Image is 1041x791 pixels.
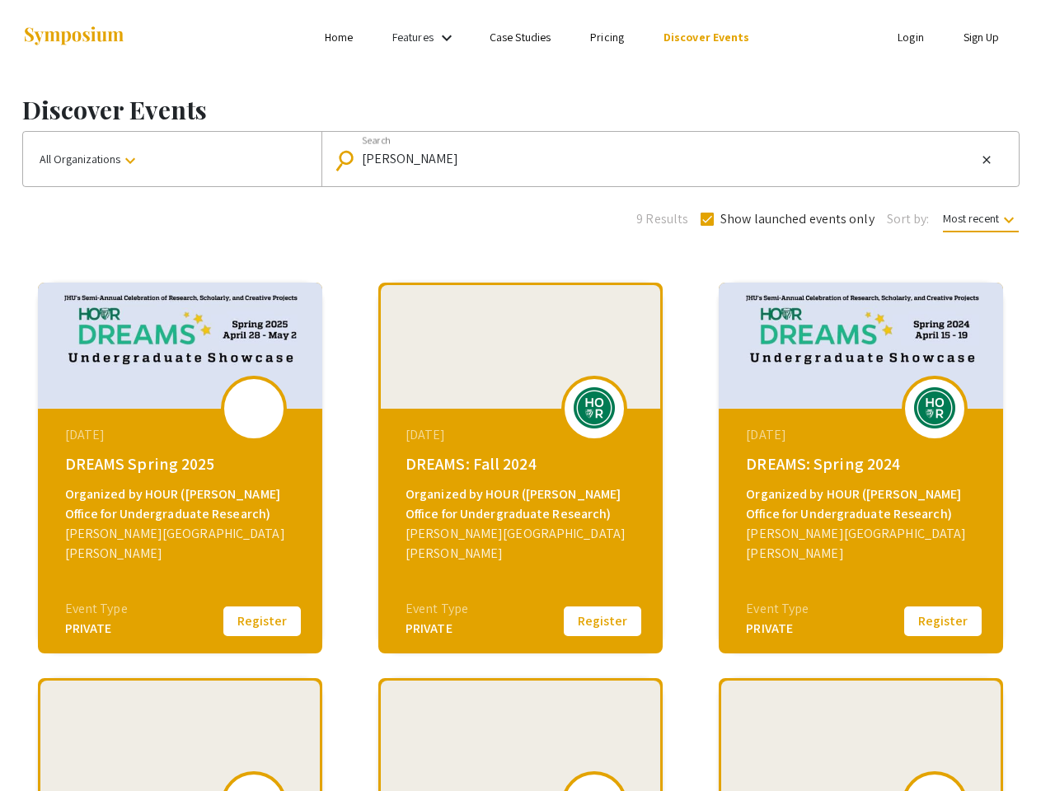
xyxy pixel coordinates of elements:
mat-icon: keyboard_arrow_down [999,210,1019,230]
div: [PERSON_NAME][GEOGRAPHIC_DATA][PERSON_NAME] [65,524,299,564]
div: [DATE] [65,425,299,445]
a: Case Studies [490,30,551,44]
img: Symposium by ForagerOne [22,26,125,48]
div: Organized by HOUR ([PERSON_NAME] Office for Undergraduate Research) [65,484,299,524]
a: Discover Events [664,30,750,44]
span: Show launched events only [720,209,875,229]
span: Sort by: [887,209,930,229]
button: Most recent [930,204,1032,233]
a: Pricing [590,30,624,44]
mat-icon: Expand Features list [437,28,457,48]
div: PRIVATE [746,619,809,639]
a: Login [898,30,924,44]
a: Home [325,30,353,44]
a: Sign Up [964,30,1000,44]
div: PRIVATE [406,619,468,639]
mat-icon: keyboard_arrow_down [120,151,140,171]
img: dreams-spring-2025_eventCoverPhoto_df4d26__thumb.jpg [38,283,322,409]
mat-icon: close [980,152,993,167]
div: Organized by HOUR ([PERSON_NAME] Office for Undergraduate Research) [406,484,640,524]
div: [DATE] [746,425,980,445]
img: dreams-spring-2024_eventCoverPhoto_ffb700__thumb.jpg [719,283,1003,409]
div: PRIVATE [65,619,128,639]
div: Event Type [65,599,128,619]
span: All Organizations [40,152,140,166]
h1: Discover Events [22,95,1020,124]
div: DREAMS Spring 2025 [65,452,299,476]
img: dreams-fall-2024_eventLogo_ff6658_.png [570,387,619,428]
span: Most recent [943,211,1019,232]
button: Clear [977,150,996,170]
button: Register [902,604,984,639]
div: [DATE] [406,425,640,445]
a: Features [392,30,434,44]
button: Register [221,604,303,639]
div: DREAMS: Spring 2024 [746,452,980,476]
span: 9 Results [636,209,688,229]
input: Looking for something specific? [362,152,977,166]
img: dreams-spring-2024_eventLogo_346f6f_.png [910,387,959,428]
div: DREAMS: Fall 2024 [406,452,640,476]
div: [PERSON_NAME][GEOGRAPHIC_DATA][PERSON_NAME] [746,524,980,564]
div: Event Type [406,599,468,619]
div: Event Type [746,599,809,619]
button: All Organizations [23,132,321,186]
div: Organized by HOUR ([PERSON_NAME] Office for Undergraduate Research) [746,484,980,524]
div: [PERSON_NAME][GEOGRAPHIC_DATA][PERSON_NAME] [406,524,640,564]
mat-icon: Search [337,146,361,175]
button: Register [561,604,644,639]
